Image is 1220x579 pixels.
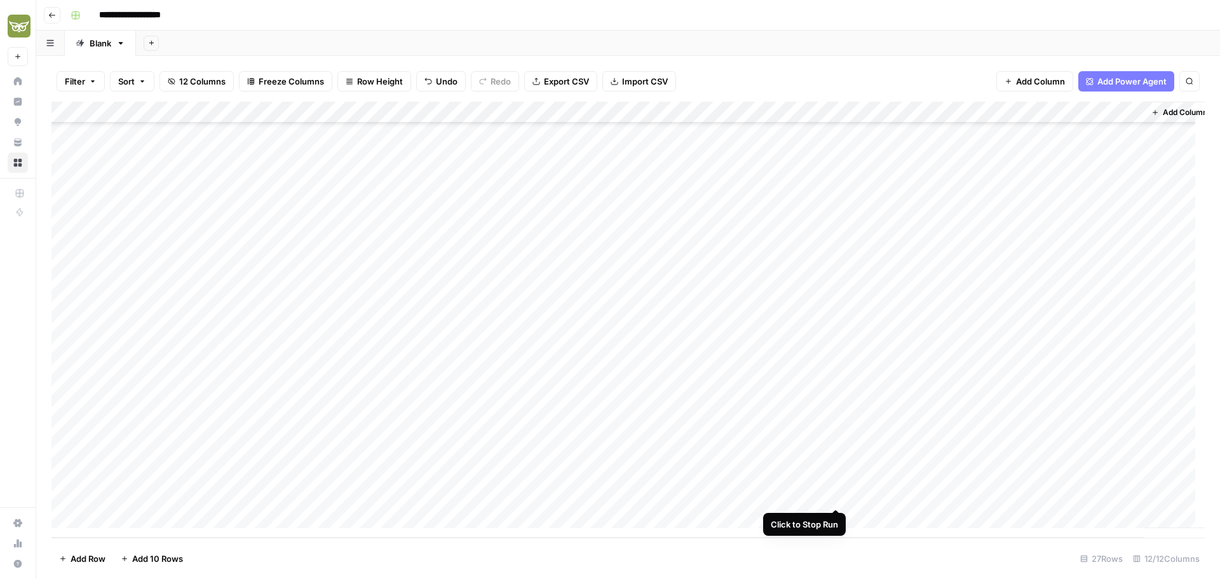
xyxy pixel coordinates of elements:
[8,10,28,42] button: Workspace: Evergreen Media
[491,75,511,88] span: Redo
[113,548,191,569] button: Add 10 Rows
[159,71,234,92] button: 12 Columns
[771,518,838,531] div: Click to Stop Run
[65,75,85,88] span: Filter
[239,71,332,92] button: Freeze Columns
[8,71,28,92] a: Home
[179,75,226,88] span: 12 Columns
[1146,104,1212,121] button: Add Column
[436,75,457,88] span: Undo
[57,71,105,92] button: Filter
[8,153,28,173] a: Browse
[8,132,28,153] a: Your Data
[90,37,111,50] div: Blank
[132,552,183,565] span: Add 10 Rows
[337,71,411,92] button: Row Height
[471,71,519,92] button: Redo
[544,75,589,88] span: Export CSV
[65,31,136,56] a: Blank
[1078,71,1174,92] button: Add Power Agent
[357,75,403,88] span: Row Height
[996,71,1073,92] button: Add Column
[118,75,135,88] span: Sort
[1016,75,1065,88] span: Add Column
[8,554,28,574] button: Help + Support
[8,533,28,554] a: Usage
[51,548,113,569] button: Add Row
[259,75,324,88] span: Freeze Columns
[1163,107,1207,118] span: Add Column
[602,71,676,92] button: Import CSV
[8,92,28,112] a: Insights
[1097,75,1167,88] span: Add Power Agent
[8,112,28,132] a: Opportunities
[1075,548,1128,569] div: 27 Rows
[71,552,105,565] span: Add Row
[8,513,28,533] a: Settings
[524,71,597,92] button: Export CSV
[416,71,466,92] button: Undo
[110,71,154,92] button: Sort
[8,15,30,37] img: Evergreen Media Logo
[622,75,668,88] span: Import CSV
[1128,548,1205,569] div: 12/12 Columns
